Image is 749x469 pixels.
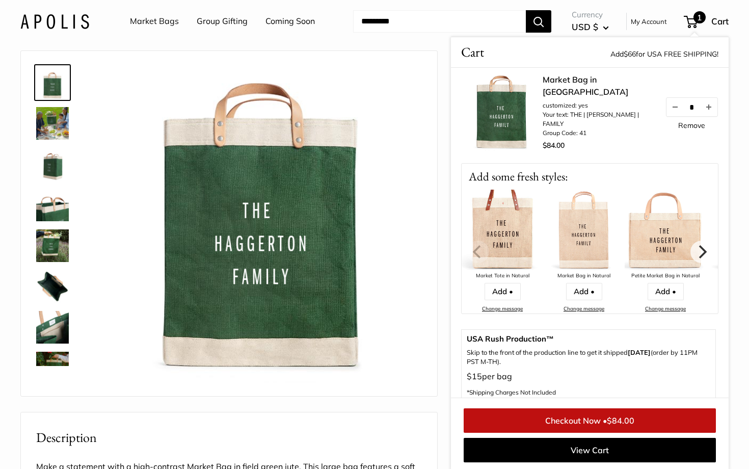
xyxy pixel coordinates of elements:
a: 1 Cart [685,13,729,30]
span: $84.00 [607,415,634,426]
button: USD $ [572,19,609,35]
button: Increase quantity by 1 [700,98,717,116]
img: Market Bag in Field Green [36,107,69,140]
button: Decrease quantity by 1 [666,98,684,116]
span: Cart [461,42,484,62]
button: Next [690,241,713,263]
img: customizer-prod [102,66,422,386]
span: $15 [467,371,482,381]
h2: Description [36,428,422,448]
a: Group Gifting [197,14,248,29]
img: Market Bag in Field Green [36,229,69,262]
img: description_Make it yours with custom printed text. [461,71,543,153]
img: description_Make it yours with custom printed text. [36,66,69,99]
a: description_Spacious inner area with room for everything. Plus water-resistant lining. [34,268,71,305]
li: Group Code: 41 [543,128,655,138]
p: Skip to the front of the production line to get it shipped (order by 11PM PST M-TH). [467,348,710,367]
img: description_Inner pocket good for daily drivers. [36,311,69,344]
a: Change message [564,305,604,312]
img: description_Spacious inner area with room for everything. Plus water-resistant lining. [36,270,69,303]
b: [DATE] [628,348,651,356]
a: Coming Soon [265,14,315,29]
img: description_Take it anywhere with easy-grip handles. [36,189,69,221]
a: Checkout Now •$84.00 [464,408,716,433]
a: description_Inner pocket good for daily drivers. [34,309,71,346]
div: Market Tote in Natural [462,271,543,281]
a: Market Bag in Field Green [34,227,71,264]
a: Add • [648,283,684,300]
input: Quantity [684,102,700,111]
span: 1 [693,11,706,23]
div: Market Bag in Natural [543,271,625,281]
a: Change message [645,305,686,312]
a: Change message [482,305,523,312]
a: Market Bag in [GEOGRAPHIC_DATA] [543,73,655,98]
span: Cart [711,16,729,27]
a: Add • [566,283,602,300]
span: $66 [624,49,636,59]
span: Add for USA FREE SHIPPING! [610,49,718,59]
a: Market Bag in Field Green [34,350,71,386]
div: Petite Market Bag in Natural [625,271,706,281]
p: per bag [467,369,710,400]
a: My Account [631,15,667,28]
img: Market Bag in Field Green [36,148,69,180]
input: Search... [353,10,526,33]
span: $84.00 [543,141,565,150]
a: Market Bag in Field Green [34,105,71,142]
span: USA Rush Production™ [467,335,710,343]
a: description_Take it anywhere with easy-grip handles. [34,187,71,223]
li: customized: yes [543,101,655,110]
a: description_Make it yours with custom printed text. [34,64,71,101]
span: Currency [572,8,609,22]
a: View Cart [464,438,716,462]
img: Market Bag in Field Green [36,352,69,384]
span: *Shipping Charges Not Included [467,388,556,396]
a: Add • [485,283,521,300]
button: Search [526,10,551,33]
p: Add some fresh styles: [462,164,718,190]
a: Remove [678,122,705,129]
a: Market Bag in Field Green [34,146,71,183]
a: Market Bags [130,14,179,29]
li: Your text: THE | [PERSON_NAME] | FAMILY [543,110,655,128]
img: Apolis [20,14,89,29]
span: USD $ [572,21,598,32]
